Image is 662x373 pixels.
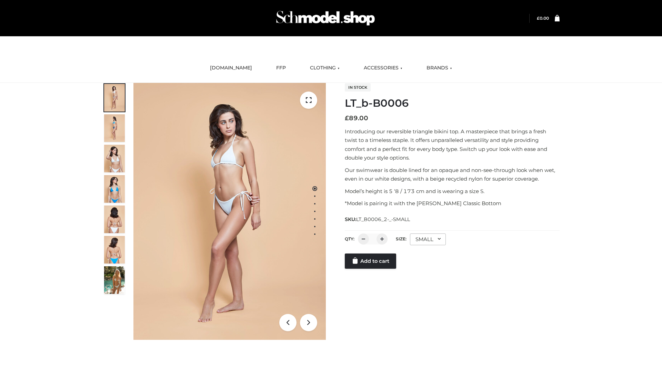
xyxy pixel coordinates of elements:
label: Size: [396,236,407,241]
p: Introducing our reversible triangle bikini top. A masterpiece that brings a fresh twist to a time... [345,127,560,162]
bdi: 89.00 [345,114,368,122]
span: £ [345,114,349,122]
img: ArielClassicBikiniTop_CloudNine_AzureSky_OW114ECO_3-scaled.jpg [104,145,125,172]
a: £0.00 [537,16,549,21]
a: FFP [271,60,291,76]
label: QTY: [345,236,354,241]
img: ArielClassicBikiniTop_CloudNine_AzureSky_OW114ECO_4-scaled.jpg [104,175,125,203]
p: Model’s height is 5 ‘8 / 173 cm and is wearing a size S. [345,187,560,196]
bdi: 0.00 [537,16,549,21]
span: In stock [345,83,371,92]
span: LT_B0006_2-_-SMALL [356,216,410,222]
p: Our swimwear is double lined for an opaque and non-see-through look when wet, even in our white d... [345,166,560,183]
img: ArielClassicBikiniTop_CloudNine_AzureSky_OW114ECO_1-scaled.jpg [104,84,125,112]
img: Schmodel Admin 964 [274,4,377,32]
img: ArielClassicBikiniTop_CloudNine_AzureSky_OW114ECO_7-scaled.jpg [104,205,125,233]
img: Arieltop_CloudNine_AzureSky2.jpg [104,266,125,294]
h1: LT_b-B0006 [345,97,560,109]
p: *Model is pairing it with the [PERSON_NAME] Classic Bottom [345,199,560,208]
img: ArielClassicBikiniTop_CloudNine_AzureSky_OW114ECO_1 [133,83,326,340]
a: [DOMAIN_NAME] [205,60,257,76]
img: ArielClassicBikiniTop_CloudNine_AzureSky_OW114ECO_8-scaled.jpg [104,236,125,264]
img: ArielClassicBikiniTop_CloudNine_AzureSky_OW114ECO_2-scaled.jpg [104,114,125,142]
a: ACCESSORIES [359,60,408,76]
span: £ [537,16,540,21]
div: SMALL [410,233,446,245]
a: CLOTHING [305,60,345,76]
a: Add to cart [345,254,396,269]
span: SKU: [345,215,411,223]
a: BRANDS [421,60,457,76]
